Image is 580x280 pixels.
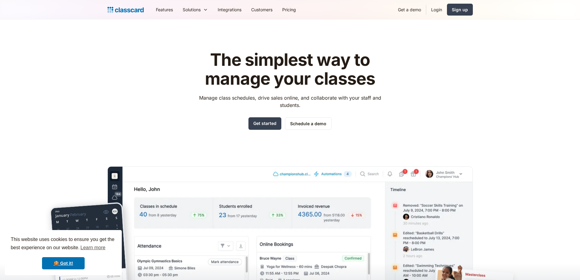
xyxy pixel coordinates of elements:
a: Get started [248,117,281,130]
a: Sign up [447,4,473,16]
a: Get a demo [393,3,426,16]
a: Schedule a demo [285,117,332,130]
a: learn more about cookies [79,243,106,252]
a: Features [151,3,178,16]
span: This website uses cookies to ensure you get the best experience on our website. [11,236,116,252]
a: Logo [107,5,144,14]
div: Sign up [452,6,468,13]
div: Solutions [183,6,201,13]
a: Integrations [213,3,246,16]
h1: The simplest way to manage your classes [193,51,387,88]
a: dismiss cookie message [42,257,85,269]
div: Solutions [178,3,213,16]
div: cookieconsent [5,230,122,275]
a: Login [426,3,447,16]
a: Pricing [277,3,301,16]
p: Manage class schedules, drive sales online, and collaborate with your staff and students. [193,94,387,109]
a: Customers [246,3,277,16]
